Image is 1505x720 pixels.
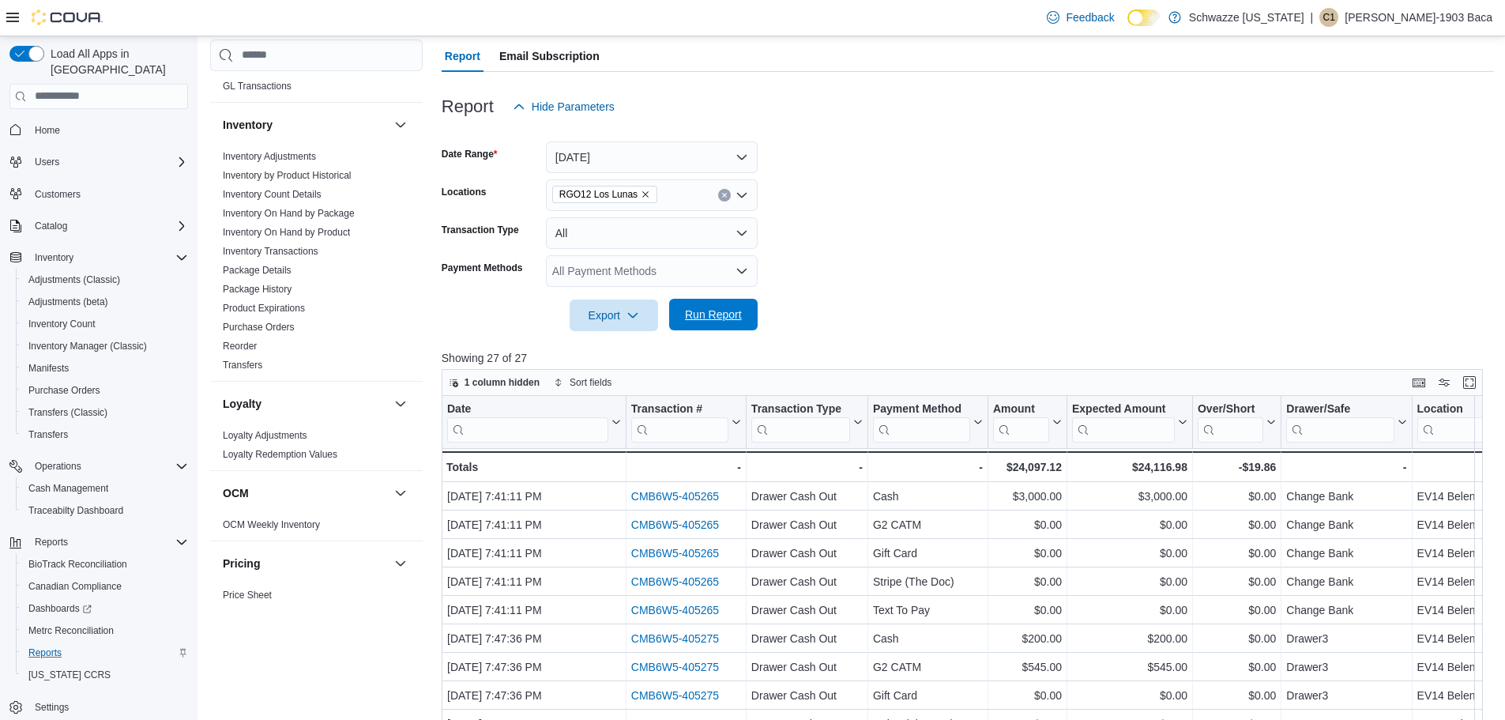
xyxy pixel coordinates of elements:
[993,487,1062,506] div: $3,000.00
[223,284,292,295] a: Package History
[1072,544,1187,563] div: $0.00
[22,315,102,334] a: Inventory Count
[751,487,863,506] div: Drawer Cash Out
[993,401,1049,442] div: Amount
[22,292,188,311] span: Adjustments (beta)
[28,184,188,204] span: Customers
[16,597,194,620] a: Dashboards
[873,658,983,677] div: G2 CATM
[873,401,970,417] div: Payment Method
[1198,515,1276,534] div: $0.00
[223,264,292,277] span: Package Details
[1286,658,1406,677] div: Drawer3
[28,121,66,140] a: Home
[28,217,73,236] button: Catalog
[570,376,611,389] span: Sort fields
[993,544,1062,563] div: $0.00
[16,401,194,424] button: Transfers (Classic)
[223,150,316,163] span: Inventory Adjustments
[28,669,111,681] span: [US_STATE] CCRS
[210,515,423,541] div: OCM
[442,148,498,160] label: Date Range
[1198,487,1276,506] div: $0.00
[223,188,322,201] span: Inventory Count Details
[993,515,1062,534] div: $0.00
[223,246,318,257] a: Inventory Transactions
[223,303,305,314] a: Product Expirations
[631,401,728,442] div: Transaction # URL
[631,689,719,702] a: CMB6W5-405275
[28,482,108,495] span: Cash Management
[28,406,107,419] span: Transfers (Classic)
[223,396,388,412] button: Loyalty
[28,697,188,717] span: Settings
[1460,373,1479,392] button: Enter fullscreen
[391,394,410,413] button: Loyalty
[1286,515,1406,534] div: Change Bank
[447,487,621,506] div: [DATE] 7:41:11 PM
[223,227,350,238] a: Inventory On Hand by Product
[442,373,546,392] button: 1 column hidden
[28,185,87,204] a: Customers
[223,283,292,296] span: Package History
[1198,544,1276,563] div: $0.00
[1435,373,1454,392] button: Display options
[736,189,748,202] button: Open list of options
[751,401,863,442] button: Transaction Type
[506,91,621,123] button: Hide Parameters
[223,302,305,315] span: Product Expirations
[223,590,272,601] a: Price Sheet
[223,429,307,442] span: Loyalty Adjustments
[1072,658,1187,677] div: $545.00
[1198,572,1276,591] div: $0.00
[447,658,621,677] div: [DATE] 7:47:36 PM
[751,658,863,677] div: Drawer Cash Out
[1198,458,1276,477] div: -$19.86
[579,300,649,331] span: Export
[873,544,983,563] div: Gift Card
[1127,9,1161,26] input: Dark Mode
[546,217,758,249] button: All
[35,188,81,201] span: Customers
[223,485,388,501] button: OCM
[28,153,66,172] button: Users
[35,124,60,137] span: Home
[3,183,194,205] button: Customers
[35,156,59,168] span: Users
[16,642,194,664] button: Reports
[631,604,719,616] a: CMB6W5-405265
[751,686,863,705] div: Drawer Cash Out
[223,485,249,501] h3: OCM
[22,665,188,684] span: Washington CCRS
[3,247,194,269] button: Inventory
[44,46,188,77] span: Load All Apps in [GEOGRAPHIC_DATA]
[16,357,194,379] button: Manifests
[873,601,983,620] div: Text To Pay
[1409,373,1428,392] button: Keyboard shortcuts
[631,458,741,477] div: -
[16,313,194,335] button: Inventory Count
[570,300,658,331] button: Export
[447,515,621,534] div: [DATE] 7:41:11 PM
[22,665,117,684] a: [US_STATE] CCRS
[223,360,262,371] a: Transfers
[447,401,608,417] div: Date
[445,40,480,72] span: Report
[1286,629,1406,648] div: Drawer3
[873,401,983,442] button: Payment Method
[446,458,621,477] div: Totals
[1072,686,1187,705] div: $0.00
[16,379,194,401] button: Purchase Orders
[223,151,316,162] a: Inventory Adjustments
[669,299,758,330] button: Run Report
[22,501,130,520] a: Traceabilty Dashboard
[1286,401,1394,417] div: Drawer/Safe
[499,40,600,72] span: Email Subscription
[1198,401,1276,442] button: Over/Short
[28,624,114,637] span: Metrc Reconciliation
[223,341,257,352] a: Reorder
[223,448,337,461] span: Loyalty Redemption Values
[751,401,850,442] div: Transaction Type
[465,376,540,389] span: 1 column hidden
[631,547,719,560] a: CMB6W5-405265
